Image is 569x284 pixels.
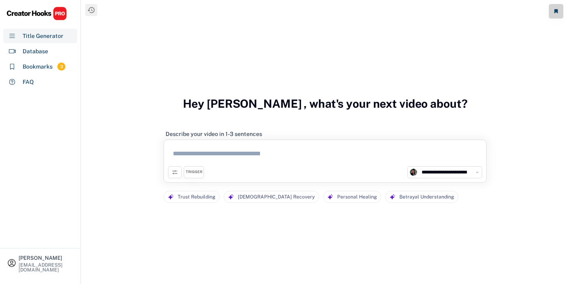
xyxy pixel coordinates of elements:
img: channels4_profile.jpg [410,169,417,176]
div: Betrayal Understanding [399,191,454,203]
div: Database [23,47,48,56]
img: CHPRO%20Logo.svg [6,6,67,21]
div: Personal Healing [337,191,377,203]
h3: Hey [PERSON_NAME] , what's your next video about? [183,88,468,119]
div: Trust Rebuilding [178,191,215,203]
div: Bookmarks [23,63,52,71]
div: FAQ [23,78,34,86]
div: Describe your video in 1-3 sentences [166,130,262,138]
div: [DEMOGRAPHIC_DATA] Recovery [238,191,315,203]
div: Title Generator [23,32,63,40]
div: TRIGGER [186,169,202,175]
div: [EMAIL_ADDRESS][DOMAIN_NAME] [19,263,73,272]
div: 3 [57,63,65,70]
div: [PERSON_NAME] [19,255,73,261]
